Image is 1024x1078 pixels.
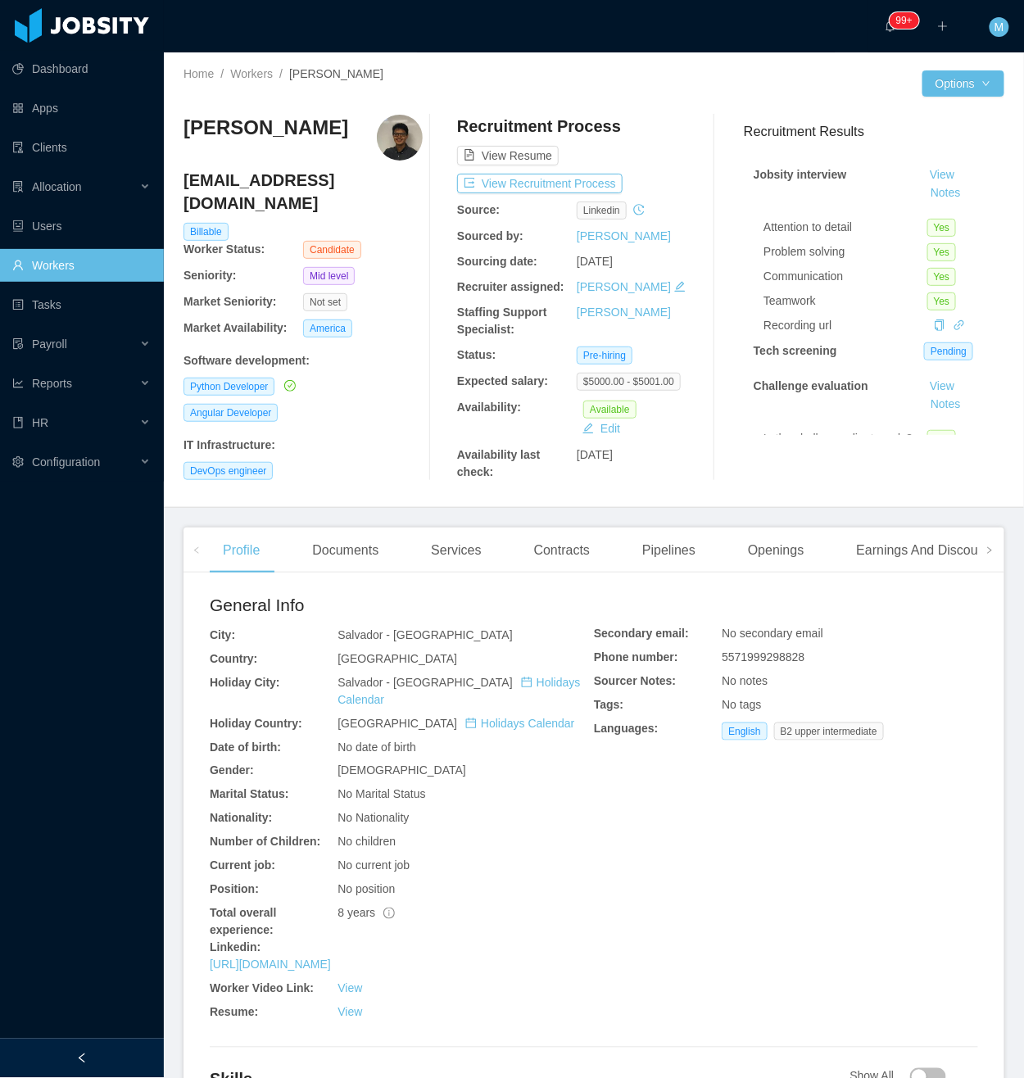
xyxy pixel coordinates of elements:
[457,448,540,478] b: Availability last check:
[927,219,957,237] span: Yes
[299,528,392,573] div: Documents
[577,280,671,293] a: [PERSON_NAME]
[890,12,919,29] sup: 2150
[722,650,804,664] span: 5571999298828
[210,812,272,825] b: Nationality:
[927,430,957,448] span: Yes
[594,674,676,687] b: Sourcer Notes:
[924,395,967,414] button: Notes
[744,121,1004,142] h3: Recruitment Results
[763,243,927,260] div: Problem solving
[184,242,265,256] b: Worker Status:
[763,292,927,310] div: Teamwork
[521,528,603,573] div: Contracts
[924,183,967,203] button: Notes
[418,528,494,573] div: Services
[457,177,623,190] a: icon: exportView Recruitment Process
[577,373,681,391] span: $5000.00 - $5001.00
[32,455,100,469] span: Configuration
[763,430,927,447] div: Is the challenge client-ready?
[594,650,678,664] b: Phone number:
[934,317,945,334] div: Copy
[184,378,274,396] span: Python Developer
[338,982,362,995] a: View
[338,764,466,777] span: [DEMOGRAPHIC_DATA]
[210,836,320,849] b: Number of Children:
[927,268,957,286] span: Yes
[924,342,973,360] span: Pending
[12,378,24,389] i: icon: line-chart
[184,354,310,367] b: Software development :
[338,652,457,665] span: [GEOGRAPHIC_DATA]
[985,546,994,555] i: icon: right
[457,280,564,293] b: Recruiter assigned:
[32,377,72,390] span: Reports
[885,20,896,32] i: icon: bell
[674,281,686,292] i: icon: edit
[303,267,355,285] span: Mid level
[210,982,314,995] b: Worker Video Link:
[338,836,396,849] span: No children
[954,319,965,332] a: icon: link
[184,462,273,480] span: DevOps engineer
[184,169,423,215] h4: [EMAIL_ADDRESS][DOMAIN_NAME]
[722,627,823,640] span: No secondary email
[922,70,1004,97] button: Optionsicon: down
[465,717,574,730] a: icon: calendarHolidays Calendar
[457,401,521,414] b: Availability:
[927,292,957,310] span: Yes
[279,67,283,80] span: /
[383,908,395,919] span: info-circle
[577,202,627,220] span: linkedin
[12,249,151,282] a: icon: userWorkers
[521,677,532,688] i: icon: calendar
[210,883,259,896] b: Position:
[184,321,288,334] b: Market Availability:
[12,52,151,85] a: icon: pie-chartDashboard
[774,722,884,741] span: B2 upper intermediate
[184,438,275,451] b: IT Infrastructure :
[754,344,837,357] strong: Tech screening
[594,698,623,711] b: Tags:
[193,546,201,555] i: icon: left
[210,958,331,972] a: [URL][DOMAIN_NAME]
[377,115,423,161] img: 1bcd1766-f9a8-4591-b0cd-3edabcf0ca60_68cab9304ea58-400w.png
[457,348,496,361] b: Status:
[594,722,659,735] b: Languages:
[763,268,927,285] div: Communication
[338,907,395,920] span: 8 years
[754,379,868,392] strong: Challenge evaluation
[338,741,416,754] span: No date of birth
[457,306,547,336] b: Staffing Support Specialist:
[303,293,347,311] span: Not set
[577,306,671,319] a: [PERSON_NAME]
[457,149,559,162] a: icon: file-textView Resume
[12,338,24,350] i: icon: file-protect
[210,859,275,872] b: Current job:
[210,764,254,777] b: Gender:
[220,67,224,80] span: /
[210,941,261,954] b: Linkedin:
[577,448,613,461] span: [DATE]
[457,146,559,165] button: icon: file-textView Resume
[210,652,257,665] b: Country:
[338,676,580,706] span: Salvador - [GEOGRAPHIC_DATA]
[210,788,288,801] b: Marital Status:
[924,168,960,181] a: View
[722,722,767,741] span: English
[754,168,847,181] strong: Jobsity interview
[303,319,352,337] span: America
[210,741,281,754] b: Date of birth:
[722,696,978,713] div: No tags
[763,317,927,334] div: Recording url
[284,380,296,392] i: icon: check-circle
[338,859,410,872] span: No current job
[844,528,1009,573] div: Earnings And Discounts
[465,718,477,729] i: icon: calendar
[184,223,229,241] span: Billable
[927,243,957,261] span: Yes
[210,907,276,937] b: Total overall experience:
[457,203,500,216] b: Source:
[457,255,537,268] b: Sourcing date:
[184,404,278,422] span: Angular Developer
